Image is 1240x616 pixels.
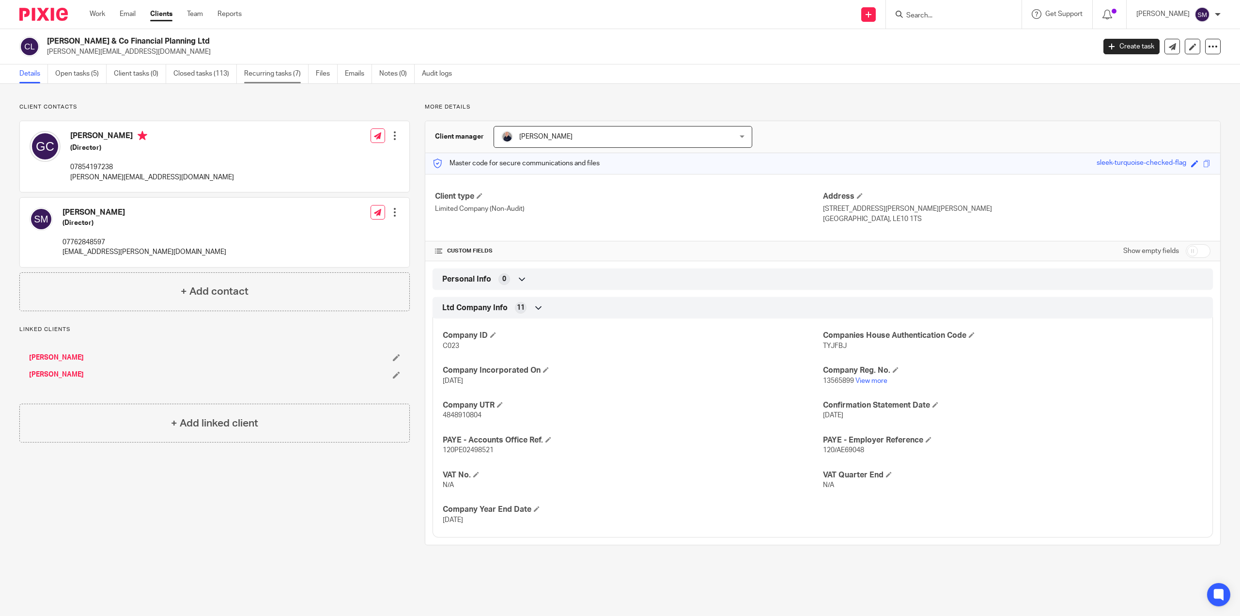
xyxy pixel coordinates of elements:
[316,64,338,83] a: Files
[62,218,226,228] h5: (Director)
[435,204,822,214] p: Limited Company (Non-Audit)
[114,64,166,83] a: Client tasks (0)
[823,331,1203,341] h4: Companies House Authentication Code
[70,173,234,182] p: [PERSON_NAME][EMAIL_ADDRESS][DOMAIN_NAME]
[443,365,822,376] h4: Company Incorporated On
[173,64,237,83] a: Closed tasks (113)
[120,9,136,19] a: Email
[435,191,822,202] h4: Client type
[1123,246,1179,256] label: Show empty fields
[1103,39,1160,54] a: Create task
[823,447,864,454] span: 120/AE69048
[19,64,48,83] a: Details
[823,343,847,349] span: TYJFBJ
[244,64,309,83] a: Recurring tasks (7)
[29,353,84,363] a: [PERSON_NAME]
[422,64,459,83] a: Audit logs
[443,331,822,341] h4: Company ID
[443,378,463,384] span: [DATE]
[905,12,992,20] input: Search
[1136,9,1190,19] p: [PERSON_NAME]
[443,435,822,445] h4: PAYE - Accounts Office Ref.
[855,378,887,384] a: View more
[823,482,834,489] span: N/A
[435,247,822,255] h4: CUSTOM FIELDS
[433,158,600,168] p: Master code for secure communications and files
[1045,11,1083,17] span: Get Support
[30,207,53,231] img: svg%3E
[517,303,525,313] span: 11
[1194,7,1210,22] img: svg%3E
[443,470,822,480] h4: VAT No.
[90,9,105,19] a: Work
[55,64,107,83] a: Open tasks (5)
[70,162,234,172] p: 07854197238
[443,482,454,489] span: N/A
[171,416,258,431] h4: + Add linked client
[62,237,226,247] p: 07762848597
[138,131,147,141] i: Primary
[345,64,372,83] a: Emails
[435,132,484,142] h3: Client manager
[443,517,463,523] span: [DATE]
[443,400,822,411] h4: Company UTR
[823,204,1210,214] p: [STREET_ADDRESS][PERSON_NAME][PERSON_NAME]
[187,9,203,19] a: Team
[442,303,508,313] span: Ltd Company Info
[501,131,513,142] img: IMG_8745-0021-copy.jpg
[19,8,68,21] img: Pixie
[823,435,1203,445] h4: PAYE - Employer Reference
[181,284,248,299] h4: + Add contact
[823,378,854,384] span: 13565899
[443,343,459,349] span: C023
[62,247,226,257] p: [EMAIL_ADDRESS][PERSON_NAME][DOMAIN_NAME]
[19,36,40,57] img: svg%3E
[823,214,1210,224] p: [GEOGRAPHIC_DATA], LE10 1TS
[823,470,1203,480] h4: VAT Quarter End
[29,370,84,379] a: [PERSON_NAME]
[379,64,415,83] a: Notes (0)
[62,207,226,218] h4: [PERSON_NAME]
[47,36,881,47] h2: [PERSON_NAME] & Co Financial Planning Ltd
[443,412,481,419] span: 4848910804
[823,400,1203,411] h4: Confirmation Statement Date
[502,274,506,284] span: 0
[823,412,843,419] span: [DATE]
[519,133,573,140] span: [PERSON_NAME]
[1097,158,1186,169] div: sleek-turquoise-checked-flag
[30,131,61,162] img: svg%3E
[19,103,410,111] p: Client contacts
[70,131,234,143] h4: [PERSON_NAME]
[70,143,234,153] h5: (Director)
[217,9,242,19] a: Reports
[443,447,494,454] span: 120PE02498521
[442,274,491,284] span: Personal Info
[19,326,410,333] p: Linked clients
[823,191,1210,202] h4: Address
[443,505,822,515] h4: Company Year End Date
[823,365,1203,376] h4: Company Reg. No.
[425,103,1221,111] p: More details
[150,9,172,19] a: Clients
[47,47,1089,57] p: [PERSON_NAME][EMAIL_ADDRESS][DOMAIN_NAME]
